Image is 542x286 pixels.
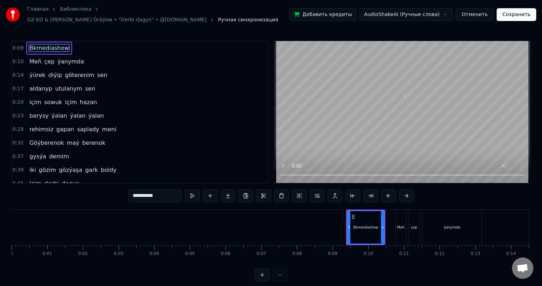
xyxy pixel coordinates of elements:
span: berenok [81,139,106,147]
span: demim [49,152,70,160]
span: derbi [44,179,60,188]
span: 0:45 [12,180,24,187]
span: gark [85,166,99,174]
div: 0:11 [399,251,409,257]
span: Meň [29,57,42,66]
span: ýalan [69,112,86,120]
span: 0:39 [12,167,24,174]
span: gapan [56,125,75,133]
span: 0:14 [12,72,24,79]
div: 0:08 [292,251,302,257]
a: Главная [27,6,49,13]
button: Отменить [456,8,494,21]
span: içim [29,98,42,106]
button: Добавить кредиты [289,8,357,21]
span: rehimsiz [29,125,54,133]
span: Bkmediashow [29,44,70,52]
span: dagyn [61,179,80,188]
a: DZ-ED & [PERSON_NAME] Öräýew • "Derbi dagyn" • @[DOMAIN_NAME] [27,16,207,24]
div: 0:04 [150,251,159,257]
span: 0:09 [12,45,24,52]
span: utulanym [54,85,83,93]
span: içim [64,98,77,106]
div: 0:05 [185,251,195,257]
span: ýalan [51,112,68,120]
button: Сохранить [497,8,536,21]
span: sen [84,85,96,93]
div: 0 [10,251,13,257]
span: ýanymda [57,57,85,66]
div: Открытый чат [512,257,533,279]
div: 0:07 [257,251,266,257]
span: meni [101,125,117,133]
div: 0:01 [42,251,52,257]
span: aldanyp [29,85,53,93]
span: Içim [29,179,42,188]
span: sowuk [44,98,63,106]
img: youka [6,7,20,22]
span: gysýa [29,152,47,160]
div: Meň [397,225,405,230]
span: gözim [38,166,57,174]
span: iki [29,166,36,174]
div: Bkmediashow [353,225,378,230]
span: gözýaşa [58,166,83,174]
span: 0:20 [12,99,24,106]
div: 0:10 [364,251,373,257]
div: 0:03 [114,251,123,257]
div: 0:14 [506,251,516,257]
span: 0:17 [12,85,24,92]
span: hazan [79,98,98,106]
span: saplady [76,125,100,133]
div: ýanymda [444,225,461,230]
span: sen [96,71,108,79]
span: 0:28 [12,126,24,133]
span: ýürek [29,71,46,79]
span: boldy [100,166,117,174]
span: ýalan [88,112,105,120]
div: 0:13 [471,251,480,257]
nav: breadcrumb [27,6,289,24]
a: Библиотека [60,6,91,13]
span: maý [66,139,80,147]
span: Ручная синхронизация [218,16,278,24]
div: 0:09 [328,251,338,257]
span: çep [44,57,55,66]
span: 0:37 [12,153,24,160]
span: 0:10 [12,58,24,65]
span: 0:23 [12,112,24,119]
div: 0:02 [78,251,88,257]
div: çep [411,225,417,230]
span: göterenim [64,71,95,79]
div: 0:12 [435,251,445,257]
span: diýip [47,71,63,79]
div: 0:06 [221,251,231,257]
span: Göýberenok [29,139,65,147]
span: 0:32 [12,139,24,147]
span: barysy [29,112,49,120]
